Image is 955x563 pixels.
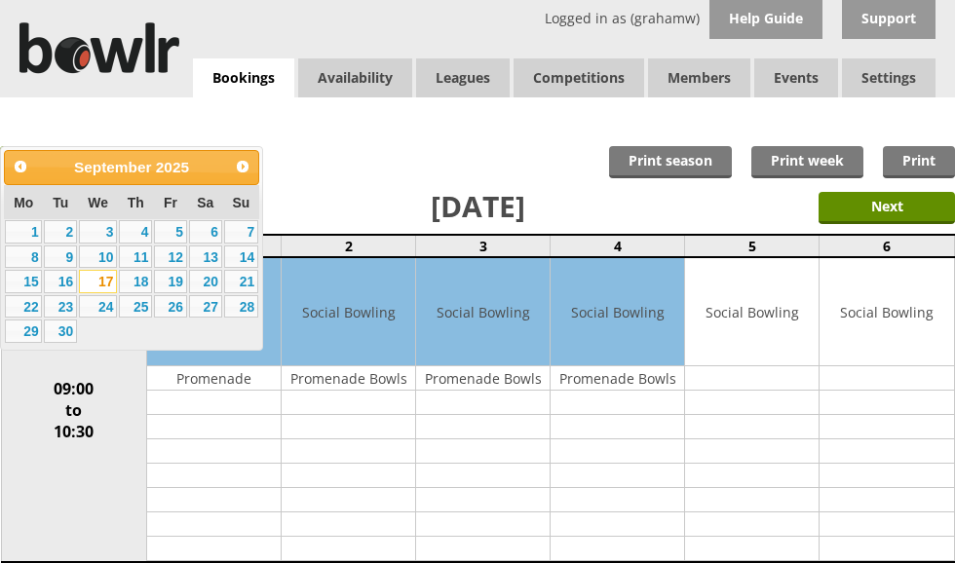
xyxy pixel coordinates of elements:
[189,245,222,269] a: 13
[44,245,77,269] a: 9
[819,192,955,224] input: Next
[14,195,33,210] span: Monday
[154,295,187,319] a: 26
[224,245,258,269] a: 14
[44,220,77,244] a: 2
[224,220,258,244] a: 7
[282,258,415,366] td: Social Bowling
[119,270,152,293] a: 18
[44,270,77,293] a: 16
[154,245,187,269] a: 12
[5,319,42,343] a: 29
[189,270,222,293] a: 20
[5,220,42,244] a: 1
[883,146,955,178] a: Print
[232,195,249,210] span: Sunday
[5,295,42,319] a: 22
[224,295,258,319] a: 28
[119,295,152,319] a: 25
[282,366,415,391] td: Promenade Bowls
[79,220,117,244] a: 3
[189,295,222,319] a: 27
[416,58,510,97] a: Leagues
[820,235,954,257] td: 6
[147,366,281,391] td: Promenade
[154,270,187,293] a: 19
[229,153,256,180] a: Next
[119,220,152,244] a: 4
[416,235,551,257] td: 3
[197,195,213,210] span: Saturday
[5,270,42,293] a: 15
[648,58,750,97] span: Members
[685,258,819,366] td: Social Bowling
[88,195,108,210] span: Wednesday
[551,258,684,366] td: Social Bowling
[235,159,250,174] span: Next
[551,366,684,391] td: Promenade Bowls
[416,366,550,391] td: Promenade Bowls
[164,195,177,210] span: Friday
[119,245,152,269] a: 11
[74,159,152,175] span: September
[79,295,117,319] a: 24
[7,153,34,180] a: Prev
[193,58,294,98] a: Bookings
[1,257,146,563] td: 09:00 to 10:30
[298,58,412,97] a: Availability
[5,245,42,269] a: 8
[609,146,732,178] a: Print season
[685,235,820,257] td: 5
[416,258,550,366] td: Social Bowling
[156,159,189,175] span: 2025
[13,159,28,174] span: Prev
[79,270,117,293] a: 17
[842,58,936,97] span: Settings
[154,220,187,244] a: 5
[754,58,838,97] a: Events
[224,270,258,293] a: 21
[53,195,68,210] span: Tuesday
[44,319,77,343] a: 30
[79,245,117,269] a: 10
[189,220,222,244] a: 6
[820,258,953,366] td: Social Bowling
[751,146,863,178] a: Print week
[44,295,77,319] a: 23
[281,235,415,257] td: 2
[514,58,644,97] a: Competitions
[128,195,144,210] span: Thursday
[551,235,685,257] td: 4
